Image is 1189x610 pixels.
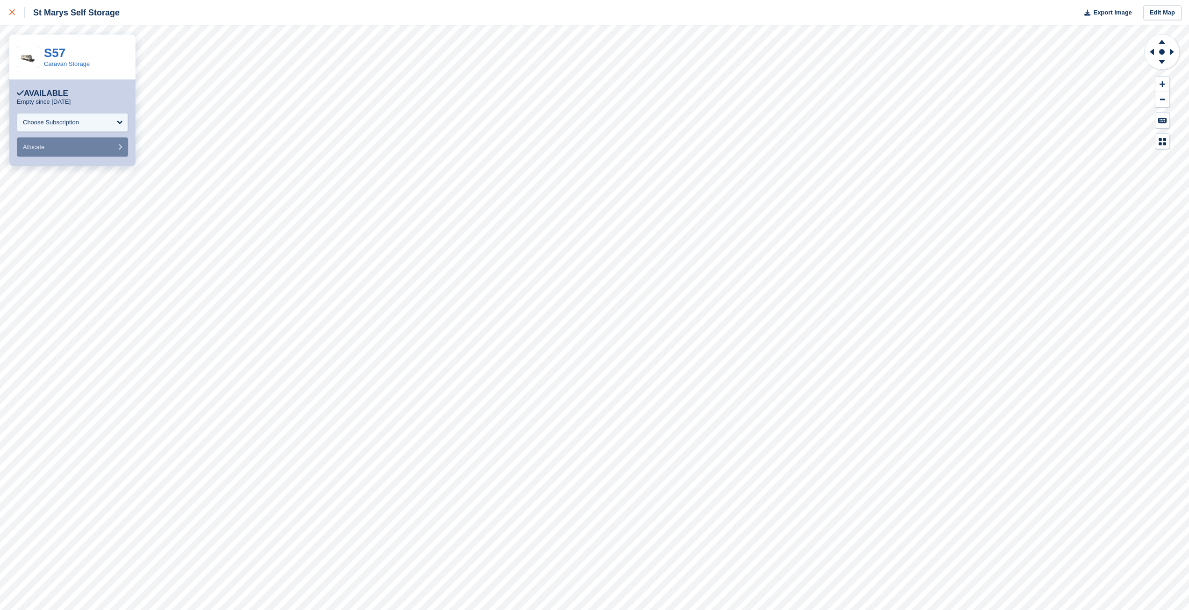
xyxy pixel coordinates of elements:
[1155,113,1169,128] button: Keyboard Shortcuts
[1155,77,1169,92] button: Zoom In
[23,118,79,127] div: Choose Subscription
[44,60,90,67] a: Caravan Storage
[17,89,68,98] div: Available
[17,98,71,106] p: Empty since [DATE]
[25,7,120,18] div: St Marys Self Storage
[1079,5,1132,21] button: Export Image
[1093,8,1132,17] span: Export Image
[1143,5,1182,21] a: Edit Map
[1155,92,1169,108] button: Zoom Out
[44,46,65,60] a: S57
[1155,134,1169,149] button: Map Legend
[23,144,44,151] span: Allocate
[17,137,128,157] button: Allocate
[17,51,39,63] img: Caravan%20-%20R%20(2).jpg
